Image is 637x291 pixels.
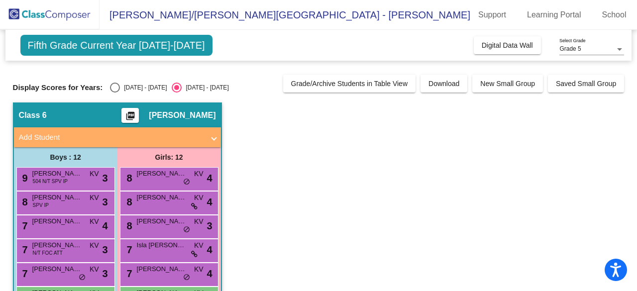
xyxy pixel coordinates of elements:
mat-radio-group: Select an option [110,83,228,93]
span: KV [90,193,99,203]
mat-icon: picture_as_pdf [124,111,136,125]
span: 3 [102,242,107,257]
button: Download [421,75,467,93]
div: Boys : 12 [14,147,117,167]
span: KV [194,264,204,275]
span: Grade 5 [559,45,581,52]
span: Fifth Grade Current Year [DATE]-[DATE] [20,35,212,56]
a: School [594,7,635,23]
span: [PERSON_NAME] [32,216,82,226]
button: Saved Small Group [548,75,624,93]
span: 8 [124,196,132,207]
span: KV [90,216,99,227]
span: [PERSON_NAME] [137,264,187,274]
span: 504 N/T SPV IP [33,178,68,185]
span: KV [90,240,99,251]
span: [PERSON_NAME] [32,240,82,250]
span: Grade/Archive Students in Table View [291,80,408,88]
span: 7 [20,268,28,279]
span: [PERSON_NAME] [137,169,187,179]
button: New Small Group [472,75,543,93]
span: KV [194,240,204,251]
span: Digital Data Wall [482,41,533,49]
span: [PERSON_NAME] [32,264,82,274]
button: Grade/Archive Students in Table View [283,75,416,93]
span: 7 [20,244,28,255]
span: 7 [124,268,132,279]
span: 4 [207,266,212,281]
span: [PERSON_NAME] [137,216,187,226]
span: [PERSON_NAME] [32,193,82,202]
span: 4 [207,194,212,209]
span: 4 [102,218,107,233]
span: N/T FOC ATT [33,249,63,257]
span: 7 [124,244,132,255]
span: do_not_disturb_alt [183,178,190,186]
div: [DATE] - [DATE] [182,83,228,92]
span: [PERSON_NAME] [32,169,82,179]
span: Download [428,80,459,88]
span: do_not_disturb_alt [79,274,86,282]
span: do_not_disturb_alt [183,274,190,282]
mat-panel-title: Add Student [19,132,204,143]
span: Class 6 [19,110,47,120]
span: 8 [20,196,28,207]
span: Saved Small Group [556,80,616,88]
button: Digital Data Wall [474,36,541,54]
span: KV [194,216,204,227]
mat-expansion-panel-header: Add Student [14,127,221,147]
a: Support [470,7,514,23]
span: KV [90,264,99,275]
span: KV [194,169,204,179]
span: 8 [124,220,132,231]
span: 9 [20,173,28,184]
span: do_not_disturb_alt [183,226,190,234]
div: [DATE] - [DATE] [120,83,167,92]
span: New Small Group [480,80,535,88]
div: Girls: 12 [117,147,221,167]
span: Isla [PERSON_NAME] [137,240,187,250]
button: Print Students Details [121,108,139,123]
span: 4 [207,171,212,186]
span: Display Scores for Years: [13,83,103,92]
span: 3 [207,218,212,233]
span: KV [90,169,99,179]
span: 8 [124,173,132,184]
span: SPV IP [33,201,49,209]
span: 3 [102,171,107,186]
span: KV [194,193,204,203]
a: Learning Portal [519,7,589,23]
span: 7 [20,220,28,231]
span: 3 [102,194,107,209]
span: [PERSON_NAME] [149,110,215,120]
span: 4 [207,242,212,257]
span: 3 [102,266,107,281]
span: [PERSON_NAME]/[PERSON_NAME][GEOGRAPHIC_DATA] - [PERSON_NAME] [100,7,470,23]
span: [PERSON_NAME] [137,193,187,202]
